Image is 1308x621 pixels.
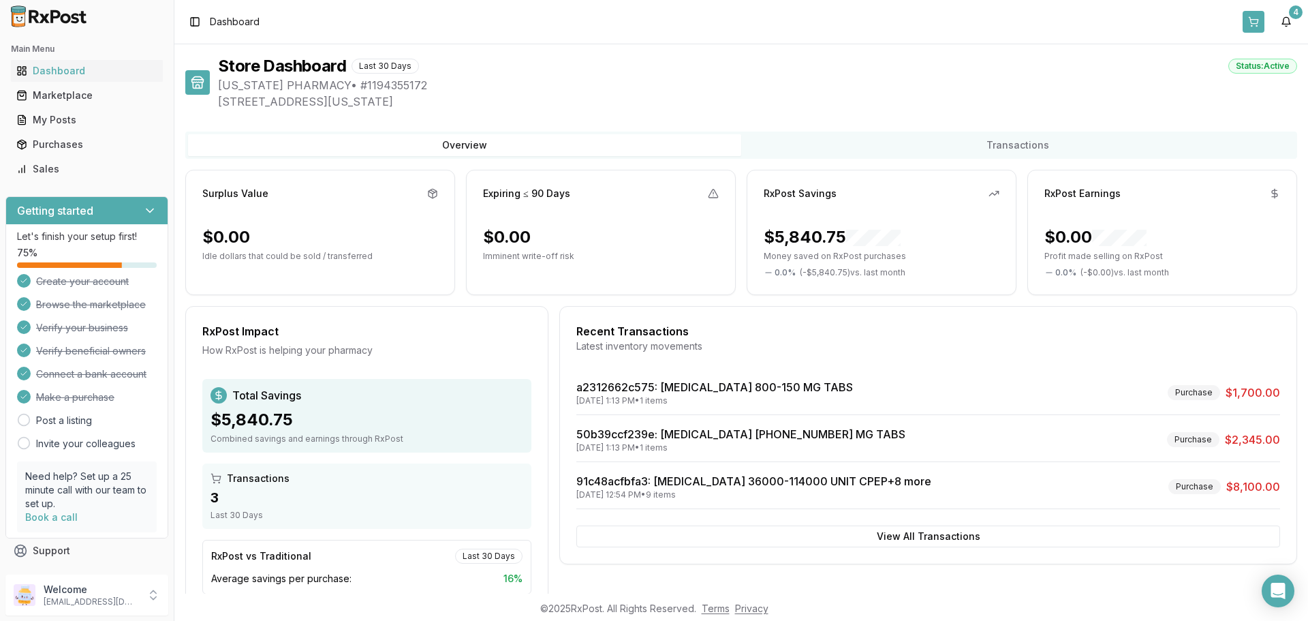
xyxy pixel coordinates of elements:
[16,64,157,78] div: Dashboard
[483,226,531,248] div: $0.00
[17,202,93,219] h3: Getting started
[455,549,523,564] div: Last 30 Days
[576,427,905,441] a: 50b39ccf239e: [MEDICAL_DATA] [PHONE_NUMBER] MG TABS
[1168,479,1221,494] div: Purchase
[1225,431,1280,448] span: $2,345.00
[36,321,128,335] span: Verify your business
[764,251,999,262] p: Money saved on RxPost purchases
[36,275,129,288] span: Create your account
[483,251,719,262] p: Imminent write-off risk
[576,323,1280,339] div: Recent Transactions
[44,596,138,607] p: [EMAIL_ADDRESS][DOMAIN_NAME]
[17,246,37,260] span: 75 %
[36,437,136,451] a: Invite your colleagues
[25,511,78,523] a: Book a call
[741,134,1294,156] button: Transactions
[211,549,311,563] div: RxPost vs Traditional
[483,187,570,200] div: Expiring ≤ 90 Days
[211,488,523,507] div: 3
[11,132,163,157] a: Purchases
[36,391,114,404] span: Make a purchase
[44,583,138,596] p: Welcome
[702,603,730,614] a: Terms
[14,584,35,606] img: User avatar
[5,85,168,106] button: Marketplace
[775,267,796,278] span: 0.0 %
[1228,59,1297,74] div: Status: Active
[36,298,146,312] span: Browse the marketplace
[764,187,837,200] div: RxPost Savings
[210,15,260,29] span: Dashboard
[5,134,168,155] button: Purchases
[11,108,163,132] a: My Posts
[211,434,523,444] div: Combined savings and earnings through RxPost
[202,187,268,200] div: Surplus Value
[202,323,531,339] div: RxPost Impact
[5,539,168,563] button: Support
[1044,251,1280,262] p: Profit made selling on RxPost
[202,251,438,262] p: Idle dollars that could be sold / transferred
[576,380,853,394] a: a2312662c575: [MEDICAL_DATA] 800-150 MG TABS
[1226,384,1280,401] span: $1,700.00
[1262,575,1294,607] div: Open Intercom Messenger
[800,267,905,278] span: ( - $5,840.75 ) vs. last month
[16,138,157,151] div: Purchases
[576,395,853,406] div: [DATE] 1:13 PM • 1 items
[576,474,931,488] a: 91c48acfbfa3: [MEDICAL_DATA] 36000-114000 UNIT CPEP+8 more
[211,572,352,586] span: Average savings per purchase:
[576,442,905,453] div: [DATE] 1:13 PM • 1 items
[1168,385,1220,400] div: Purchase
[1289,5,1303,19] div: 4
[5,60,168,82] button: Dashboard
[232,387,301,404] span: Total Savings
[36,367,146,381] span: Connect a bank account
[17,230,157,243] p: Let's finish your setup first!
[202,344,531,357] div: How RxPost is helping your pharmacy
[211,409,523,431] div: $5,840.75
[1044,187,1121,200] div: RxPost Earnings
[11,83,163,108] a: Marketplace
[218,93,1297,110] span: [STREET_ADDRESS][US_STATE]
[5,563,168,588] button: Feedback
[36,414,92,427] a: Post a listing
[1044,226,1147,248] div: $0.00
[210,15,260,29] nav: breadcrumb
[576,526,1280,547] button: View All Transactions
[576,489,931,500] div: [DATE] 12:54 PM • 9 items
[202,226,250,248] div: $0.00
[25,470,149,511] p: Need help? Set up a 25 minute call with our team to set up.
[5,109,168,131] button: My Posts
[33,569,79,582] span: Feedback
[1226,479,1280,495] span: $8,100.00
[1055,267,1076,278] span: 0.0 %
[11,44,163,55] h2: Main Menu
[16,89,157,102] div: Marketplace
[735,603,768,614] a: Privacy
[11,157,163,181] a: Sales
[218,55,346,77] h1: Store Dashboard
[1167,432,1219,447] div: Purchase
[5,5,93,27] img: RxPost Logo
[576,339,1280,353] div: Latest inventory movements
[503,572,523,586] span: 16 %
[5,158,168,180] button: Sales
[352,59,419,74] div: Last 30 Days
[218,77,1297,93] span: [US_STATE] PHARMACY • # 1194355172
[188,134,741,156] button: Overview
[11,59,163,83] a: Dashboard
[1080,267,1169,278] span: ( - $0.00 ) vs. last month
[16,113,157,127] div: My Posts
[1275,11,1297,33] button: 4
[211,510,523,521] div: Last 30 Days
[764,226,901,248] div: $5,840.75
[16,162,157,176] div: Sales
[36,344,146,358] span: Verify beneficial owners
[227,472,290,485] span: Transactions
